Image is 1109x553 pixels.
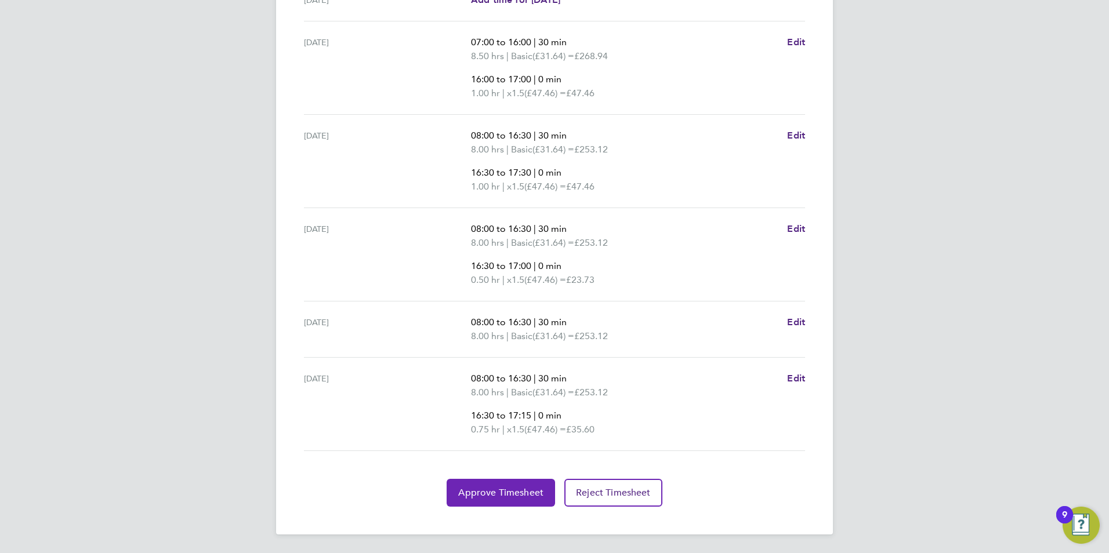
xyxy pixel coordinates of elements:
[787,35,805,49] a: Edit
[534,410,536,421] span: |
[534,223,536,234] span: |
[532,387,574,398] span: (£31.64) =
[502,424,505,435] span: |
[471,274,500,285] span: 0.50 hr
[787,129,805,143] a: Edit
[787,223,805,234] span: Edit
[787,315,805,329] a: Edit
[458,487,543,499] span: Approve Timesheet
[471,330,504,341] span: 8.00 hrs
[534,37,536,48] span: |
[502,181,505,192] span: |
[511,236,532,250] span: Basic
[471,373,531,384] span: 08:00 to 16:30
[524,88,566,99] span: (£47.46) =
[304,372,471,436] div: [DATE]
[502,274,505,285] span: |
[507,86,524,100] span: x1.5
[511,49,532,63] span: Basic
[471,167,531,178] span: 16:30 to 17:30
[471,387,504,398] span: 8.00 hrs
[471,316,531,328] span: 08:00 to 16:30
[506,387,509,398] span: |
[574,387,608,398] span: £253.12
[787,372,805,385] a: Edit
[574,50,608,61] span: £268.94
[511,385,532,399] span: Basic
[511,329,532,343] span: Basic
[471,223,531,234] span: 08:00 to 16:30
[471,130,531,141] span: 08:00 to 16:30
[534,167,536,178] span: |
[524,274,566,285] span: (£47.46) =
[511,143,532,157] span: Basic
[447,479,555,507] button: Approve Timesheet
[1062,515,1067,530] div: 9
[304,129,471,194] div: [DATE]
[506,144,509,155] span: |
[532,144,574,155] span: (£31.64) =
[471,37,531,48] span: 07:00 to 16:00
[566,88,595,99] span: £47.46
[538,260,561,271] span: 0 min
[538,130,567,141] span: 30 min
[507,180,524,194] span: x1.5
[471,410,531,421] span: 16:30 to 17:15
[538,37,567,48] span: 30 min
[576,487,651,499] span: Reject Timesheet
[566,424,595,435] span: £35.60
[574,237,608,248] span: £253.12
[532,237,574,248] span: (£31.64) =
[787,222,805,236] a: Edit
[538,223,567,234] span: 30 min
[524,181,566,192] span: (£47.46) =
[471,74,531,85] span: 16:00 to 17:00
[304,35,471,100] div: [DATE]
[506,237,509,248] span: |
[506,330,509,341] span: |
[524,424,566,435] span: (£47.46) =
[538,316,567,328] span: 30 min
[507,423,524,436] span: x1.5
[304,315,471,343] div: [DATE]
[502,88,505,99] span: |
[506,50,509,61] span: |
[534,373,536,384] span: |
[534,316,536,328] span: |
[787,37,805,48] span: Edit
[538,74,561,85] span: 0 min
[534,260,536,271] span: |
[304,222,471,287] div: [DATE]
[471,260,531,271] span: 16:30 to 17:00
[787,316,805,328] span: Edit
[787,130,805,141] span: Edit
[471,181,500,192] span: 1.00 hr
[566,181,595,192] span: £47.46
[538,410,561,421] span: 0 min
[574,330,608,341] span: £253.12
[538,373,567,384] span: 30 min
[471,88,500,99] span: 1.00 hr
[471,424,500,435] span: 0.75 hr
[1063,507,1100,544] button: Open Resource Center, 9 new notifications
[566,274,595,285] span: £23.73
[471,237,504,248] span: 8.00 hrs
[471,50,504,61] span: 8.50 hrs
[532,330,574,341] span: (£31.64) =
[532,50,574,61] span: (£31.64) =
[471,144,504,155] span: 8.00 hrs
[534,130,536,141] span: |
[534,74,536,85] span: |
[538,167,561,178] span: 0 min
[787,373,805,384] span: Edit
[564,479,662,507] button: Reject Timesheet
[574,144,608,155] span: £253.12
[507,273,524,287] span: x1.5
